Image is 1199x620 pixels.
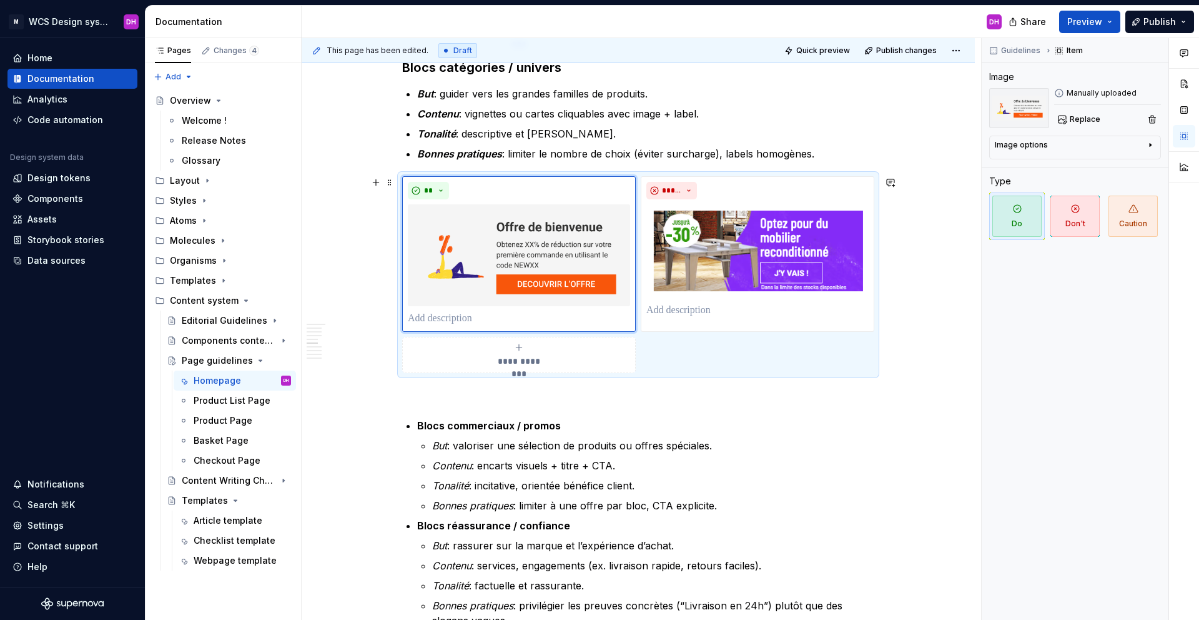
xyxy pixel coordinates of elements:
div: Type [989,175,1011,187]
a: Documentation [7,69,137,89]
p: : valoriser une sélection de produits ou offres spéciales. [432,438,874,453]
button: Don't [1047,192,1103,240]
a: Assets [7,209,137,229]
div: Molecules [150,231,296,251]
a: Product Page [174,411,296,431]
p: : vignettes ou cartes cliquables avec image + label. [417,106,874,121]
div: Content system [170,294,239,307]
div: Organisms [170,254,217,267]
div: Manually uploaded [1054,88,1161,98]
a: Webpage template [174,551,296,571]
a: Components content guidelines [162,331,296,351]
div: Notifications [27,478,84,491]
svg: Supernova Logo [41,597,104,610]
a: Data sources [7,251,137,271]
button: Quick preview [781,42,856,59]
div: Documentation [155,16,296,28]
span: Replace [1070,114,1100,124]
strong: Blocs réassurance / confiance [417,519,570,532]
span: Guidelines [1001,46,1040,56]
span: Publish changes [876,46,937,56]
div: Templates [150,271,296,291]
div: Release Notes [182,134,246,147]
div: DH [284,374,289,387]
div: M [9,14,24,29]
div: Glossary [182,154,220,167]
a: Article template [174,511,296,531]
button: Publish [1125,11,1194,33]
a: Components [7,189,137,209]
div: Pages [155,46,191,56]
div: Welcome ! [182,114,227,127]
span: Quick preview [796,46,850,56]
p: : descriptive et [PERSON_NAME]. [417,126,874,141]
a: Content Writing Checklists [162,471,296,491]
div: Page tree [150,91,296,571]
a: Storybook stories [7,230,137,250]
span: Caution [1108,196,1158,237]
img: 87be2da2-c710-4637-ae9f-da796ea1f3b0.png [646,204,869,298]
div: Checkout Page [194,454,260,467]
a: Welcome ! [162,111,296,131]
a: Analytics [7,89,137,109]
p: : guider vers les grandes familles de produits. [417,86,874,101]
div: Page guidelines [182,354,253,367]
div: Components [27,192,83,205]
button: Replace [1054,111,1106,128]
em: Contenu [432,459,471,472]
div: Styles [170,194,197,207]
p: : limiter à une offre par bloc, CTA explicite. [432,498,874,513]
button: Guidelines [985,42,1046,59]
button: Preview [1059,11,1120,33]
div: Design tokens [27,172,91,184]
a: Editorial Guidelines [162,311,296,331]
span: 4 [249,46,259,56]
img: caf94fa9-bf90-49fd-8fdb-cc4b1de48774.png [989,88,1049,128]
p: : incitative, orientée bénéfice client. [432,478,874,493]
div: Article template [194,514,262,527]
strong: Blocs commerciaux / promos [417,419,561,432]
span: Share [1020,16,1046,28]
button: Image options [995,140,1155,155]
em: But [417,87,434,100]
div: Data sources [27,254,86,267]
button: Do [989,192,1045,240]
div: WCS Design system [29,16,109,28]
em: But [432,439,447,452]
em: Bonnes pratiques [432,499,513,512]
a: Checkout Page [174,451,296,471]
img: caf94fa9-bf90-49fd-8fdb-cc4b1de48774.png [408,204,630,306]
div: Atoms [170,214,197,227]
div: Help [27,561,47,573]
div: Content system [150,291,296,311]
div: Content Writing Checklists [182,474,276,487]
p: : services, engagements (ex. livraison rapide, retours faciles). [432,558,874,573]
span: This page has been edited. [327,46,428,56]
div: Templates [182,494,228,507]
div: Checklist template [194,534,275,547]
div: Design system data [10,152,84,162]
em: Tonalité [432,579,469,592]
em: Contenu [417,107,459,120]
a: Product List Page [174,391,296,411]
a: Design tokens [7,168,137,188]
div: Components content guidelines [182,334,276,347]
div: Overview [170,94,211,107]
div: Changes [214,46,259,56]
div: Webpage template [194,554,277,567]
button: Publish changes [861,42,942,59]
div: Product Page [194,414,252,427]
button: Share [1002,11,1054,33]
a: Overview [150,91,296,111]
strong: Blocs catégories / univers [402,60,561,75]
span: Don't [1050,196,1100,237]
a: Home [7,48,137,68]
em: But [432,539,447,552]
button: MWCS Design systemDH [2,8,142,35]
div: Storybook stories [27,234,104,246]
a: Basket Page [174,431,296,451]
button: Contact support [7,536,137,556]
div: Contact support [27,540,98,552]
div: Homepage [194,374,241,387]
